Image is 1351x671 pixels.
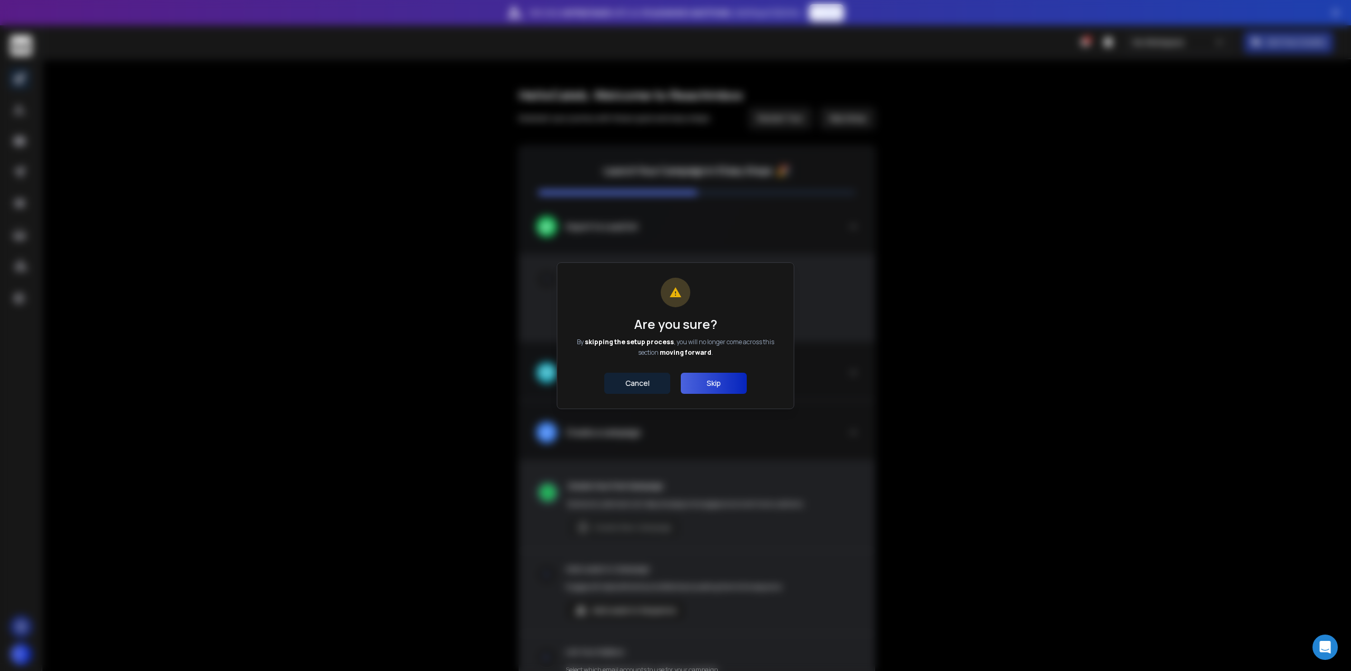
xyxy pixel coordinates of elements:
[681,373,747,394] button: Skip
[585,337,674,346] span: skipping the setup process
[660,348,711,357] span: moving forward
[604,373,670,394] button: Cancel
[572,316,779,333] h1: Are you sure?
[572,337,779,358] p: By , you will no longer come across this section .
[1312,635,1338,660] div: Open Intercom Messenger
